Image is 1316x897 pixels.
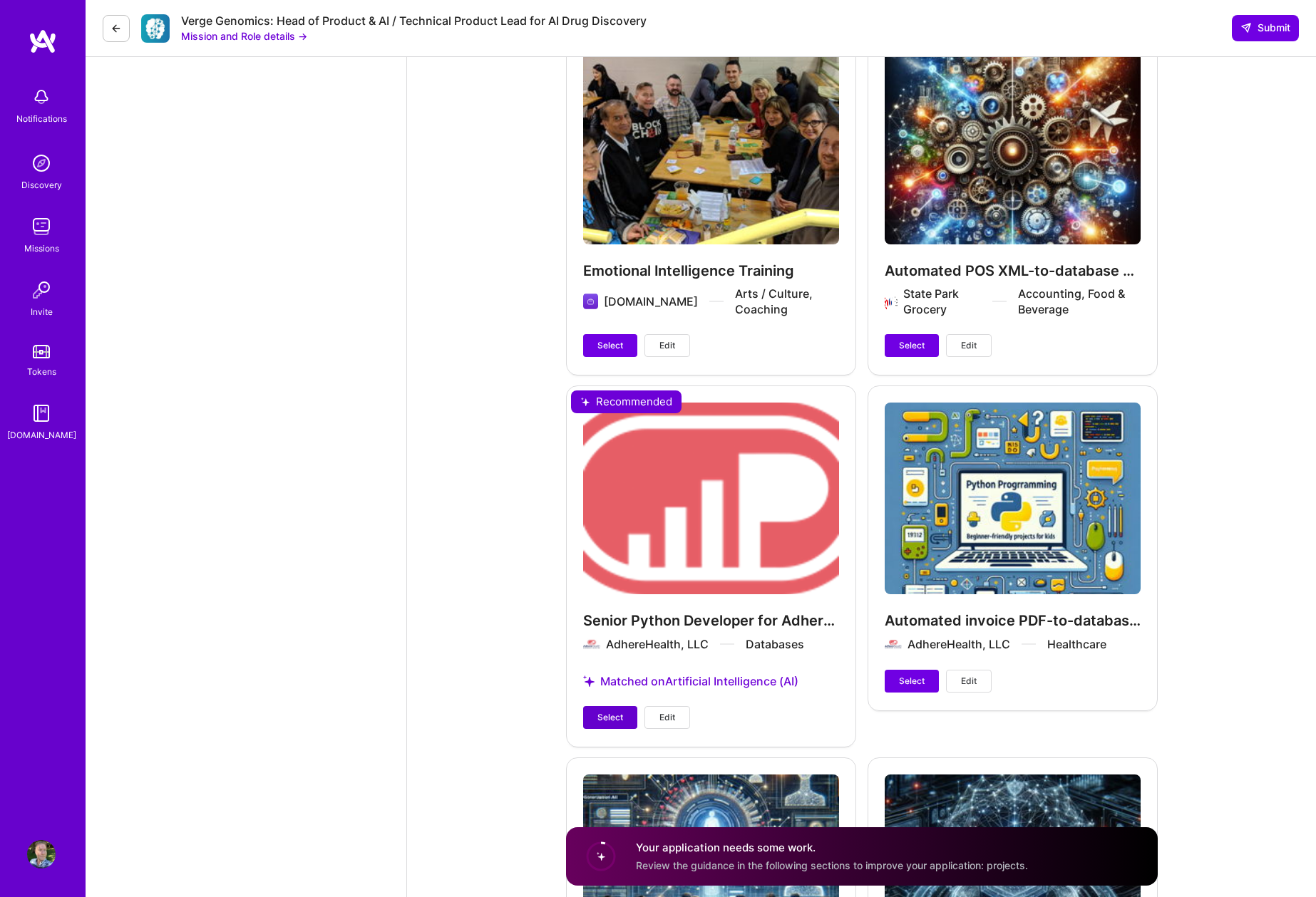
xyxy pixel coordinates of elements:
div: [DOMAIN_NAME] [7,427,76,442]
div: Missions [24,241,59,256]
span: Edit [659,339,675,352]
button: Select [885,670,939,693]
img: bell [27,83,56,111]
button: Select [583,334,637,357]
button: Edit [644,706,690,729]
img: discovery [27,149,56,177]
div: Tokens [27,364,56,379]
span: Submit [1240,21,1290,35]
img: guide book [27,399,56,427]
span: Edit [659,711,675,724]
button: Edit [644,334,690,357]
i: icon SendLight [1240,22,1252,33]
div: Notifications [16,111,67,126]
button: Select [583,706,637,729]
button: Edit [946,670,992,693]
button: Select [885,334,939,357]
img: tokens [33,345,50,358]
button: Edit [946,334,992,357]
a: User Avatar [24,840,59,869]
div: Discovery [21,177,62,192]
span: Select [597,339,623,352]
span: Select [899,339,925,352]
div: Verge Genomics: Head of Product & AI / Technical Product Lead for AI Drug Discovery [181,14,647,28]
img: teamwork [27,212,56,241]
img: Company Logo [141,14,170,43]
div: Invite [31,304,53,319]
span: Edit [961,339,977,352]
i: icon LeftArrowDark [110,23,122,34]
span: Review the guidance in the following sections to improve your application: projects. [636,859,1028,871]
span: Select [597,711,623,724]
h4: Your application needs some work. [636,840,1028,855]
button: Submit [1232,15,1299,41]
span: Edit [961,675,977,688]
button: Mission and Role details → [181,28,307,43]
img: Invite [27,276,56,304]
img: User Avatar [27,840,56,869]
span: Select [899,675,925,688]
img: logo [29,28,57,54]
